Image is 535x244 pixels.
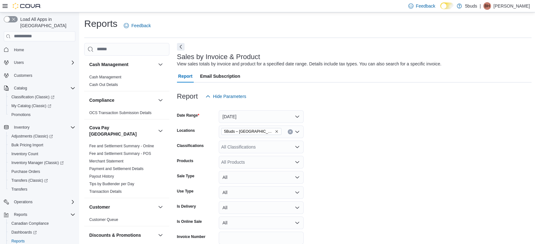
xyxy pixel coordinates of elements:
span: Purchase Orders [11,169,40,174]
span: Cash Out Details [89,82,118,87]
span: Promotions [11,112,31,117]
p: 5buds [465,2,477,10]
label: Sale Type [177,174,194,179]
p: [PERSON_NAME] [494,2,530,10]
a: Feedback [121,19,153,32]
a: My Catalog (Classic) [9,102,54,110]
button: Open list of options [295,144,300,149]
button: All [219,186,304,199]
span: Classification (Classic) [9,93,75,101]
span: Home [14,47,24,52]
img: Cova [13,3,41,9]
span: Customers [14,73,32,78]
a: Inventory Manager (Classic) [6,158,78,167]
a: OCS Transaction Submission Details [89,111,152,115]
span: Transfers [9,186,75,193]
span: Customers [11,71,75,79]
a: Merchant Statement [89,159,123,163]
h3: Cash Management [89,61,129,68]
a: Fee and Settlement Summary - POS [89,151,151,156]
span: Users [14,60,24,65]
span: Inventory Count [9,150,75,158]
span: Catalog [11,84,75,92]
span: Feedback [131,22,151,29]
label: Locations [177,128,195,133]
input: Dark Mode [440,3,454,9]
span: Payment and Settlement Details [89,166,143,171]
span: Bulk Pricing Import [11,143,43,148]
a: Cash Out Details [89,82,118,87]
span: Adjustments (Classic) [11,134,53,139]
button: Remove 5Buds – Humboldt from selection in this group [275,130,279,133]
button: Clear input [288,129,293,134]
button: Catalog [11,84,29,92]
a: Inventory Manager (Classic) [9,159,66,167]
span: My Catalog (Classic) [9,102,75,110]
a: Bulk Pricing Import [9,141,46,149]
h1: Reports [84,17,117,30]
button: Cash Management [157,61,164,68]
button: Discounts & Promotions [157,231,164,239]
button: Catalog [1,84,78,93]
h3: Customer [89,204,110,210]
span: Bulk Pricing Import [9,141,75,149]
a: Customer Queue [89,217,118,222]
button: Compliance [89,97,155,103]
button: Users [1,58,78,67]
button: All [219,217,304,229]
span: Reports [11,239,25,244]
span: Report [178,70,192,82]
span: Home [11,46,75,54]
button: Customers [1,71,78,80]
span: Reports [11,211,75,218]
span: Dashboards [9,229,75,236]
span: Adjustments (Classic) [9,132,75,140]
a: Inventory Count [9,150,41,158]
span: Customer Queue [89,217,118,222]
button: Reports [11,211,30,218]
a: Adjustments (Classic) [9,132,55,140]
span: Operations [14,199,33,204]
button: Inventory Count [6,149,78,158]
span: Inventory Count [11,151,38,156]
span: Cash Management [89,75,121,80]
a: Classification (Classic) [6,93,78,101]
button: Cash Management [89,61,155,68]
button: Customer [157,203,164,211]
a: Canadian Compliance [9,220,51,227]
a: Customers [11,72,35,79]
span: Payout History [89,174,114,179]
span: Users [11,59,75,66]
div: Cash Management [84,73,169,91]
a: Transfers (Classic) [6,176,78,185]
label: Is Online Sale [177,219,202,224]
button: [DATE] [219,110,304,123]
h3: Report [177,93,198,100]
span: Dark Mode [440,9,441,9]
span: Operations [11,198,75,206]
span: Fee and Settlement Summary - Online [89,143,154,149]
span: Purchase Orders [9,168,75,175]
a: Classification (Classic) [9,93,57,101]
p: | [480,2,481,10]
span: Promotions [9,111,75,119]
label: Is Delivery [177,204,196,209]
a: Purchase Orders [9,168,43,175]
span: Feedback [416,3,435,9]
span: Dashboards [11,230,37,235]
a: Dashboards [9,229,39,236]
a: Transfers (Classic) [9,177,50,184]
span: Tips by Budtender per Day [89,181,134,186]
label: Products [177,158,193,163]
span: Fee and Settlement Summary - POS [89,151,151,156]
span: Transfers [11,187,27,192]
a: Payment and Settlement Details [89,167,143,171]
span: OCS Transaction Submission Details [89,110,152,115]
button: Hide Parameters [203,90,249,103]
span: Reports [14,212,27,217]
button: Next [177,43,185,51]
label: Use Type [177,189,193,194]
span: BH [485,2,490,10]
button: Compliance [157,96,164,104]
